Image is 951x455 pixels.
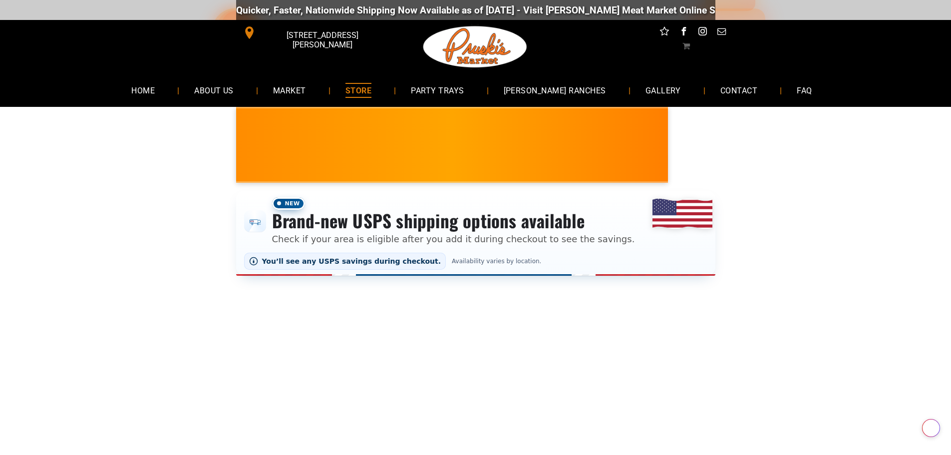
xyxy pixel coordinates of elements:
[677,25,690,40] a: facebook
[116,77,170,103] a: HOME
[236,191,715,276] div: Shipping options announcement
[236,4,841,16] div: Quicker, Faster, Nationwide Shipping Now Available as of [DATE] - Visit [PERSON_NAME] Meat Market...
[631,77,696,103] a: GALLERY
[421,20,529,74] img: Pruski-s+Market+HQ+Logo2-1920w.png
[450,258,543,265] span: Availability varies by location.
[782,77,827,103] a: FAQ
[715,25,728,40] a: email
[262,257,441,265] span: You’ll see any USPS savings during checkout.
[696,25,709,40] a: instagram
[330,77,386,103] a: STORE
[272,197,305,210] span: New
[396,77,479,103] a: PARTY TRAYS
[705,77,772,103] a: CONTACT
[272,232,635,246] p: Check if your area is eligible after you add it during checkout to see the savings.
[258,77,321,103] a: MARKET
[658,25,671,40] a: Social network
[179,77,249,103] a: ABOUT US
[258,25,386,54] span: [STREET_ADDRESS][PERSON_NAME]
[489,77,621,103] a: [PERSON_NAME] RANCHES
[236,25,389,40] a: [STREET_ADDRESS][PERSON_NAME]
[272,210,635,232] h3: Brand-new USPS shipping options available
